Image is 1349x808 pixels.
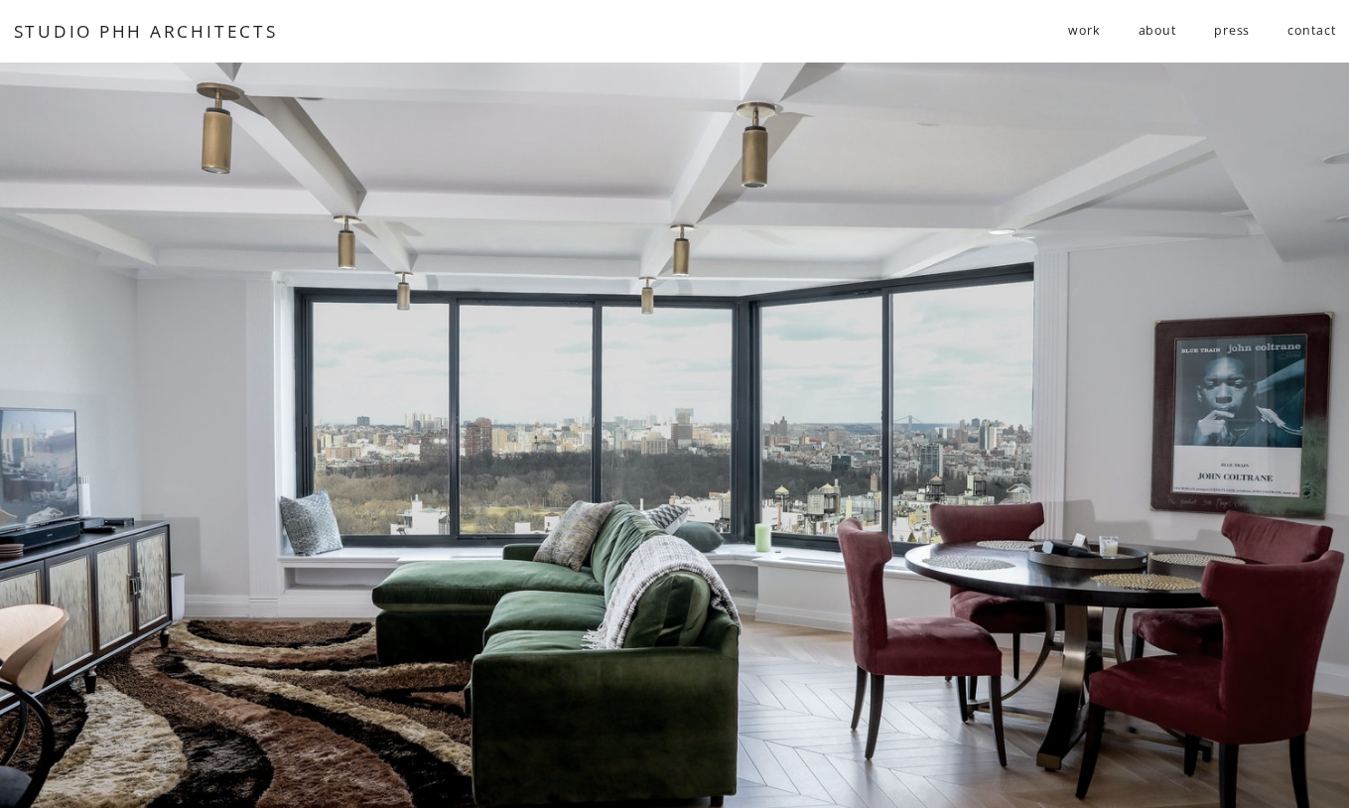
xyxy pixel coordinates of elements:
[1214,15,1250,48] a: press
[1068,16,1100,47] span: work
[1139,15,1176,48] a: about
[1287,15,1335,48] a: contact
[1068,15,1100,48] a: folder dropdown
[14,20,278,43] a: STUDIO PHH ARCHITECTS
